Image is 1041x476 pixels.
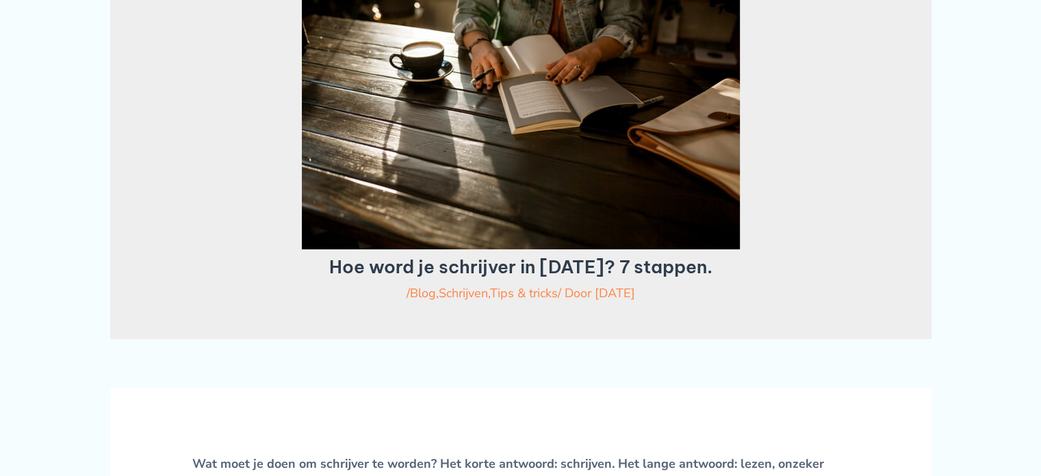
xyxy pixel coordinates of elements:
[439,285,488,301] a: Schrijven
[161,256,881,277] h1: Hoe word je schrijver in [DATE]? 7 stappen.
[161,284,881,302] div: / / Door
[410,285,436,301] a: Blog
[410,285,558,301] span: , ,
[595,285,635,301] a: [DATE]
[490,285,558,301] a: Tips & tricks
